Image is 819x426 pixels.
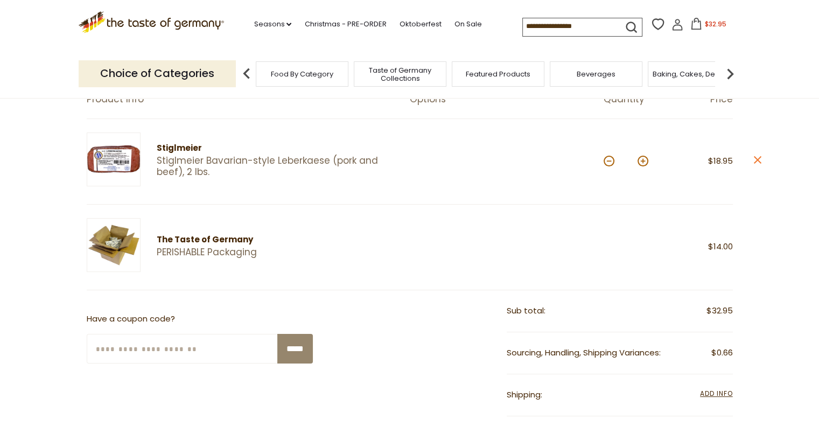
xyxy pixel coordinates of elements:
p: Choice of Categories [79,60,236,87]
a: Beverages [577,70,615,78]
a: Stiglmeier Bavarian-style Leberkaese (pork and beef), 2 lbs. [157,155,391,178]
a: Food By Category [271,70,333,78]
div: Stiglmeier [157,142,391,155]
button: $32.95 [685,18,731,34]
span: $0.66 [711,346,733,360]
span: $32.95 [704,19,726,29]
a: Featured Products [466,70,530,78]
div: Options [410,94,604,105]
img: PERISHABLE Packaging [87,218,141,272]
a: On Sale [454,18,481,30]
a: Seasons [254,18,291,30]
span: $18.95 [708,155,733,166]
span: Sub total: [507,305,545,316]
div: Product Info [87,94,410,105]
p: Have a coupon code? [87,312,313,326]
img: previous arrow [236,63,257,85]
a: Christmas - PRE-ORDER [304,18,386,30]
div: The Taste of Germany [157,233,427,247]
span: Shipping: [507,389,542,400]
span: Add Info [700,389,732,398]
div: Quantity [604,94,668,105]
div: Price [668,94,733,105]
span: $32.95 [706,304,733,318]
span: Sourcing, Handling, Shipping Variances: [507,347,661,358]
a: Taste of Germany Collections [357,66,443,82]
span: $14.00 [708,241,733,252]
img: next arrow [719,63,741,85]
img: Stiglmeier Bavarian-style Leberkaese (pork and beef), 2 lbs. [87,132,141,186]
a: Baking, Cakes, Desserts [653,70,736,78]
a: Oktoberfest [399,18,441,30]
a: PERISHABLE Packaging [157,247,427,258]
